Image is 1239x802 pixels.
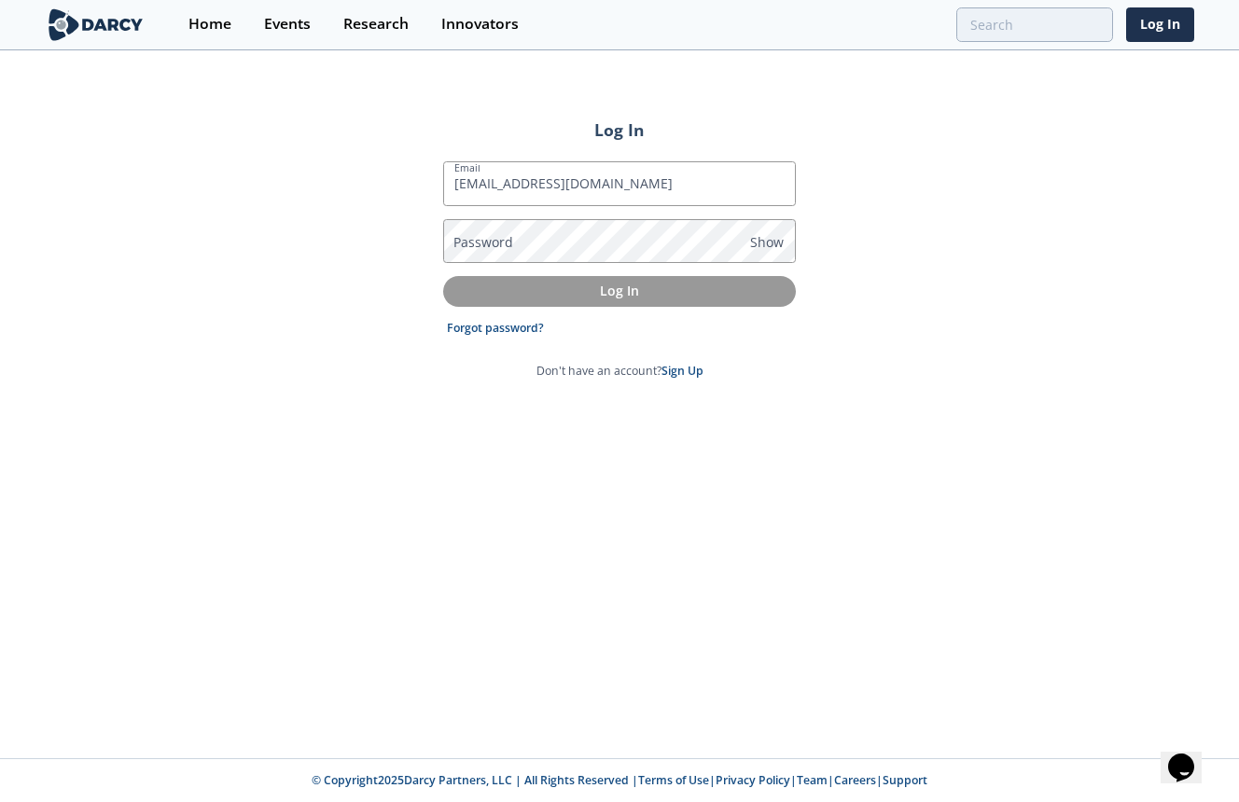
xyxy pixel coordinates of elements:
button: Log In [443,276,796,307]
h2: Log In [443,118,796,142]
div: Events [264,17,311,32]
div: Research [343,17,409,32]
p: © Copyright 2025 Darcy Partners, LLC | All Rights Reserved | | | | | [49,772,1190,789]
p: Don't have an account? [536,363,703,380]
iframe: chat widget [1161,727,1220,783]
a: Team [797,772,828,788]
a: Terms of Use [638,772,709,788]
p: Log In [456,281,783,300]
div: Home [188,17,231,32]
a: Log In [1126,7,1194,42]
a: Privacy Policy [716,772,790,788]
a: Forgot password? [447,320,544,337]
div: Innovators [441,17,519,32]
label: Email [454,160,480,175]
span: Show [750,232,784,252]
img: logo-wide.svg [45,8,146,41]
a: Support [883,772,927,788]
a: Sign Up [661,363,703,379]
input: Advanced Search [956,7,1113,42]
label: Password [453,232,513,252]
a: Careers [834,772,876,788]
